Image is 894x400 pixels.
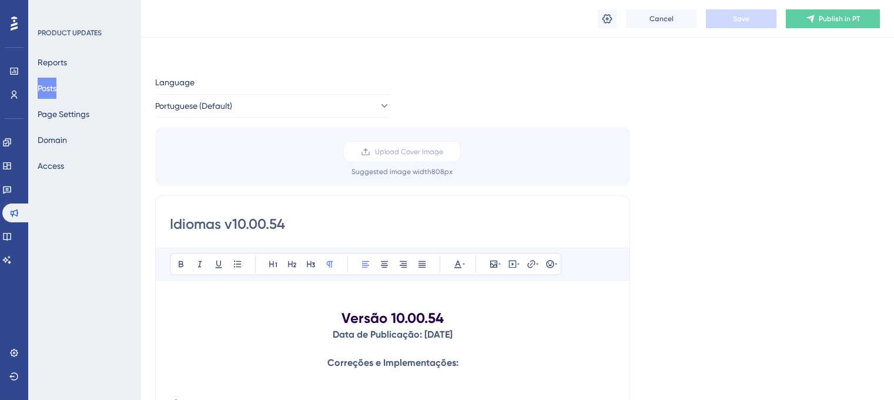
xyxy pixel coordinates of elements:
[351,167,453,176] div: Suggested image width 808 px
[38,28,102,38] div: PRODUCT UPDATES
[38,104,89,125] button: Page Settings
[375,147,443,156] span: Upload Cover Image
[626,9,697,28] button: Cancel
[341,309,444,326] strong: Versão 10.00.54
[155,94,390,118] button: Portuguese (Default)
[170,215,615,234] input: Post Title
[38,78,56,99] button: Posts
[327,357,458,368] strong: Correções e Implementações:
[706,9,776,28] button: Save
[38,155,64,176] button: Access
[733,14,749,24] span: Save
[38,52,67,73] button: Reports
[786,9,880,28] button: Publish in PT
[155,99,232,113] span: Portuguese (Default)
[333,329,453,340] strong: Data de Publicação: [DATE]
[155,75,195,89] span: Language
[649,14,674,24] span: Cancel
[819,14,860,24] span: Publish in PT
[38,129,67,151] button: Domain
